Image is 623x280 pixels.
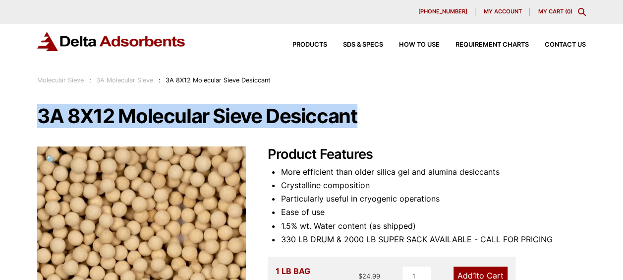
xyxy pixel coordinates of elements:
[343,42,383,48] span: SDS & SPECS
[37,76,84,84] a: Molecular Sieve
[281,165,585,179] li: More efficient than older silica gel and alumina desiccants
[538,8,572,15] a: My Cart (0)
[166,76,271,84] span: 3A 8X12 Molecular Sieve Desiccant
[37,32,186,51] img: Delta Adsorbents
[358,272,362,280] span: $
[281,219,585,233] li: 1.5% wt. Water content (as shipped)
[277,42,327,48] a: Products
[455,42,529,48] span: Requirement Charts
[159,76,161,84] span: :
[268,146,586,163] h2: Product Features
[281,179,585,192] li: Crystalline composition
[292,42,327,48] span: Products
[281,192,585,206] li: Particularly useful in cryogenic operations
[418,9,467,14] span: [PHONE_NUMBER]
[46,154,57,165] span: 🔍
[545,42,586,48] span: Contact Us
[96,76,153,84] a: 3A Molecular Sieve
[89,76,91,84] span: :
[281,206,585,219] li: Ease of use
[327,42,383,48] a: SDS & SPECS
[440,42,529,48] a: Requirement Charts
[383,42,440,48] a: How to Use
[475,8,530,16] a: My account
[281,233,585,246] li: 330 LB DRUM & 2000 LB SUPER SACK AVAILABLE - CALL FOR PRICING
[566,8,570,15] span: 0
[399,42,440,48] span: How to Use
[483,9,521,14] span: My account
[358,272,380,280] bdi: 24.99
[410,8,475,16] a: [PHONE_NUMBER]
[578,8,586,16] div: Toggle Modal Content
[529,42,586,48] a: Contact Us
[37,106,585,127] h1: 3A 8X12 Molecular Sieve Desiccant
[37,146,64,174] a: View full-screen image gallery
